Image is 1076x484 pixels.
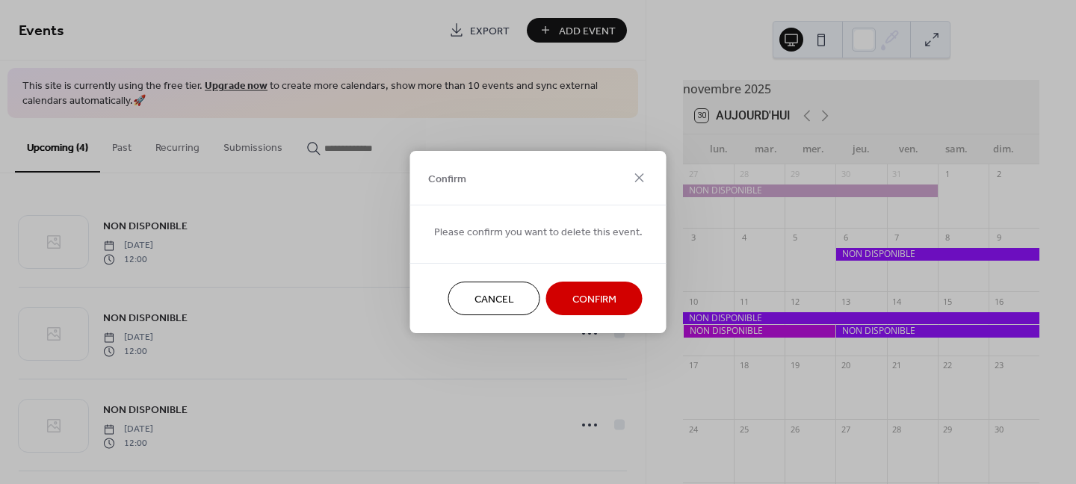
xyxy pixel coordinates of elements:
button: Confirm [546,282,643,315]
span: Confirm [428,171,466,187]
button: Cancel [448,282,540,315]
span: Please confirm you want to delete this event. [434,225,643,241]
span: Confirm [572,292,616,308]
span: Cancel [474,292,514,308]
